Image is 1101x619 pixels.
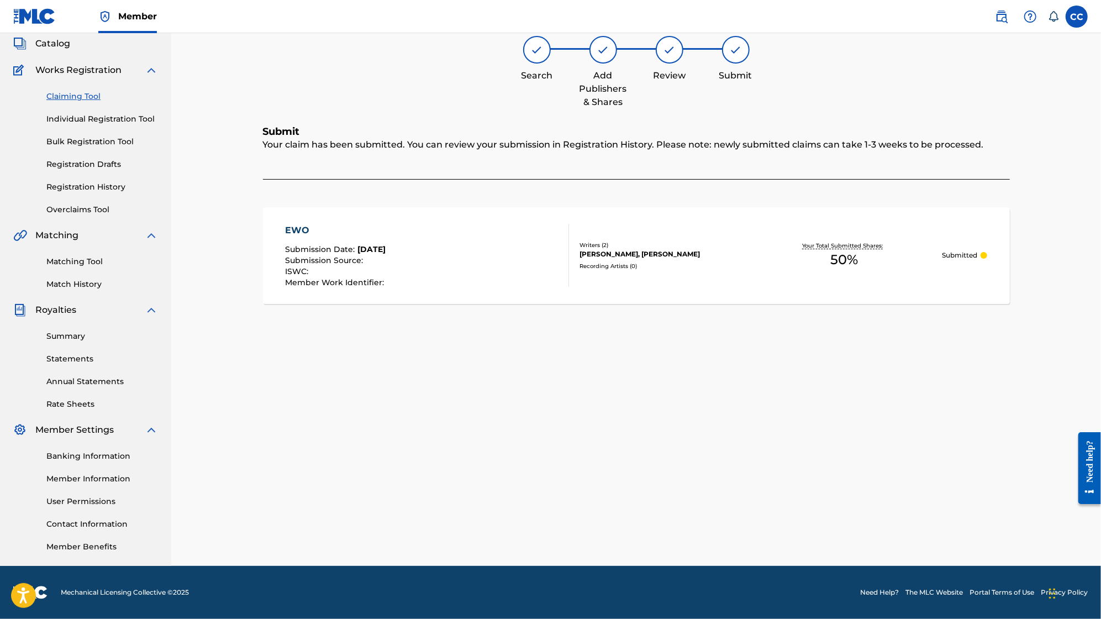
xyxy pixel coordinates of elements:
[46,398,158,410] a: Rate Sheets
[1046,566,1101,619] iframe: Chat Widget
[285,224,387,237] div: EWO
[576,69,631,109] div: Add Publishers & Shares
[35,303,76,317] span: Royalties
[663,43,676,56] img: step indicator icon for Review
[118,10,157,23] span: Member
[13,64,28,77] img: Works Registration
[46,256,158,267] a: Matching Tool
[1049,577,1056,610] div: Drag
[35,64,122,77] span: Works Registration
[580,262,746,270] div: Recording Artists ( 0 )
[942,250,977,260] p: Submitted
[46,113,158,125] a: Individual Registration Tool
[46,450,158,462] a: Banking Information
[61,587,189,597] span: Mechanical Licensing Collective © 2025
[46,496,158,507] a: User Permissions
[1024,10,1037,23] img: help
[580,241,746,249] div: Writers ( 2 )
[46,136,158,148] a: Bulk Registration Tool
[580,249,746,259] div: [PERSON_NAME], [PERSON_NAME]
[1048,11,1059,22] div: Notifications
[729,43,742,56] img: step indicator icon for Submit
[46,473,158,485] a: Member Information
[46,518,158,530] a: Contact Information
[145,64,158,77] img: expand
[46,181,158,193] a: Registration History
[98,10,112,23] img: Top Rightsholder
[285,244,357,254] span: Submission Date :
[905,587,963,597] a: The MLC Website
[530,43,544,56] img: step indicator icon for Search
[708,69,763,82] div: Submit
[46,376,158,387] a: Annual Statements
[46,331,158,342] a: Summary
[1066,6,1088,28] div: User Menu
[145,303,158,317] img: expand
[995,10,1008,23] img: search
[860,587,899,597] a: Need Help?
[597,43,610,56] img: step indicator icon for Add Publishers & Shares
[145,229,158,242] img: expand
[357,244,386,254] span: [DATE]
[1019,6,1041,28] div: Help
[13,586,48,599] img: logo
[263,207,1010,304] a: EWOSubmission Date:[DATE]Submission Source:ISWC:Member Work Identifier:Writers (2)[PERSON_NAME], ...
[970,587,1034,597] a: Portal Terms of Use
[13,229,27,242] img: Matching
[46,91,158,102] a: Claiming Tool
[803,242,886,250] p: Your Total Submitted Shares:
[46,353,158,365] a: Statements
[285,255,366,265] span: Submission Source :
[13,37,27,50] img: Catalog
[285,277,387,287] span: Member Work Identifier :
[145,423,158,437] img: expand
[991,6,1013,28] a: Public Search
[830,250,858,270] span: 50 %
[509,69,565,82] div: Search
[285,266,311,276] span: ISWC :
[13,303,27,317] img: Royalties
[46,541,158,553] a: Member Benefits
[35,229,78,242] span: Matching
[1070,424,1101,513] iframe: Resource Center
[46,204,158,216] a: Overclaims Tool
[642,69,697,82] div: Review
[263,138,1010,180] div: Your claim has been submitted. You can review your submission in Registration History. Please not...
[263,125,1010,138] h5: Submit
[35,423,114,437] span: Member Settings
[46,159,158,170] a: Registration Drafts
[13,8,56,24] img: MLC Logo
[13,37,70,50] a: CatalogCatalog
[46,279,158,290] a: Match History
[35,37,70,50] span: Catalog
[13,423,27,437] img: Member Settings
[1041,587,1088,597] a: Privacy Policy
